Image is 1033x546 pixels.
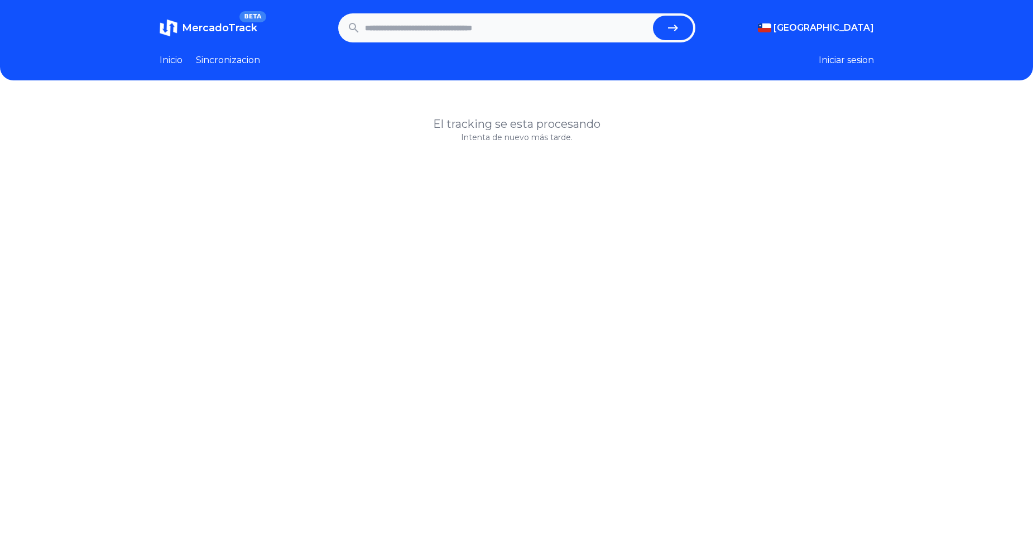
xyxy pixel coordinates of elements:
[160,132,874,143] p: Intenta de nuevo más tarde.
[160,19,257,37] a: MercadoTrackBETA
[758,23,771,32] img: Chile
[160,116,874,132] h1: El tracking se esta procesando
[196,54,260,67] a: Sincronizacion
[160,19,177,37] img: MercadoTrack
[239,11,266,22] span: BETA
[773,21,874,35] span: [GEOGRAPHIC_DATA]
[758,21,874,35] button: [GEOGRAPHIC_DATA]
[819,54,874,67] button: Iniciar sesion
[182,22,257,34] span: MercadoTrack
[160,54,182,67] a: Inicio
